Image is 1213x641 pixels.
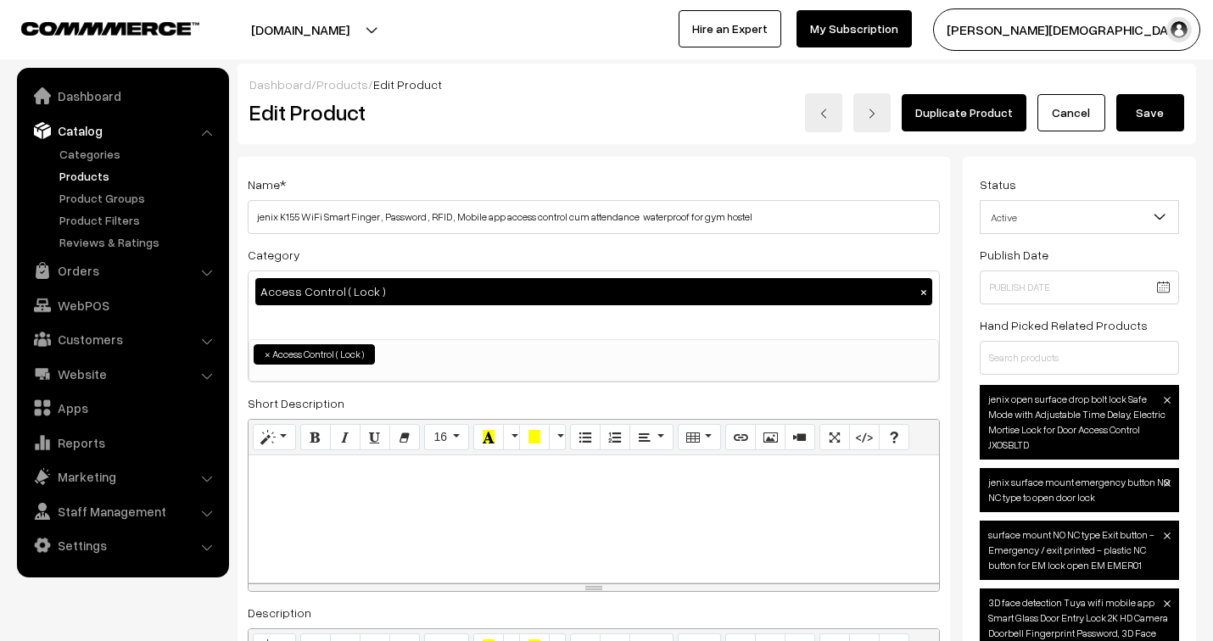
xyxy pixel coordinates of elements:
a: Orders [21,255,223,286]
a: Marketing [21,461,223,492]
div: Access Control ( Lock ) [255,278,932,305]
a: Staff Management [21,496,223,527]
button: Video [785,424,815,451]
a: Cancel [1037,94,1105,131]
button: Font Size [424,424,469,451]
button: Paragraph [629,424,673,451]
span: Edit Product [373,77,442,92]
input: Search products [980,341,1179,375]
a: Product Filters [55,211,223,229]
label: Hand Picked Related Products [980,316,1148,334]
img: close [1164,397,1171,404]
label: Description [248,604,311,621]
span: Active [981,203,1178,232]
a: Reports [21,427,223,458]
button: Background Color [519,424,550,451]
a: Settings [21,530,223,560]
span: jenix open surface drop bolt lock Safe Mode with Adjustable Time Delay, Electric Mortise Lock for... [980,385,1179,460]
span: surface mount NO NC type Exit button - Emergency / exit printed - plastic NC button for EM lock o... [980,521,1179,580]
label: Publish Date [980,246,1048,264]
button: Unordered list (CTRL+SHIFT+NUM7) [570,424,601,451]
a: Duplicate Product [902,94,1026,131]
button: Bold (CTRL+B) [300,424,331,451]
a: Dashboard [249,77,311,92]
a: Website [21,359,223,389]
button: Italic (CTRL+I) [330,424,361,451]
button: [DOMAIN_NAME] [192,8,409,51]
img: close [1164,600,1171,607]
label: Short Description [248,394,344,412]
a: WebPOS [21,290,223,320]
div: / / [249,75,1184,93]
div: resize [249,583,939,591]
button: Link (CTRL+K) [725,424,756,451]
label: Status [980,176,1016,193]
button: Underline (CTRL+U) [360,424,390,451]
label: Category [248,246,300,264]
a: Hire an Expert [679,10,781,47]
button: × [916,284,931,299]
label: Name [248,176,286,193]
button: Full Screen [819,424,850,451]
a: Products [316,77,368,92]
span: × [265,347,271,362]
a: COMMMERCE [21,17,170,37]
button: More Color [503,424,520,451]
button: Save [1116,94,1184,131]
button: Code View [849,424,880,451]
button: [PERSON_NAME][DEMOGRAPHIC_DATA] [933,8,1200,51]
a: Dashboard [21,81,223,111]
button: More Color [549,424,566,451]
a: My Subscription [797,10,912,47]
button: Picture [755,424,785,451]
input: Publish Date [980,270,1179,304]
a: Apps [21,393,223,423]
h2: Edit Product [249,99,624,125]
img: right-arrow.png [867,109,877,119]
img: close [1164,480,1171,487]
span: jenix surface mount emergency button NO NC type to open door lock [980,468,1179,512]
img: user [1166,17,1192,42]
img: close [1164,532,1171,539]
a: Categories [55,145,223,163]
img: left-arrow.png [819,109,829,119]
a: Reviews & Ratings [55,233,223,251]
span: 16 [433,430,447,443]
button: Remove Font Style (CTRL+\) [389,424,420,451]
input: Name [248,200,940,234]
a: Product Groups [55,189,223,207]
button: Table [678,424,721,451]
li: Access Control ( Lock ) [254,344,375,365]
button: Ordered list (CTRL+SHIFT+NUM8) [600,424,630,451]
button: Style [253,424,296,451]
a: Products [55,167,223,185]
button: Recent Color [473,424,504,451]
img: COMMMERCE [21,22,199,35]
a: Customers [21,324,223,354]
span: Active [980,200,1179,234]
button: Help [879,424,909,451]
a: Catalog [21,115,223,146]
